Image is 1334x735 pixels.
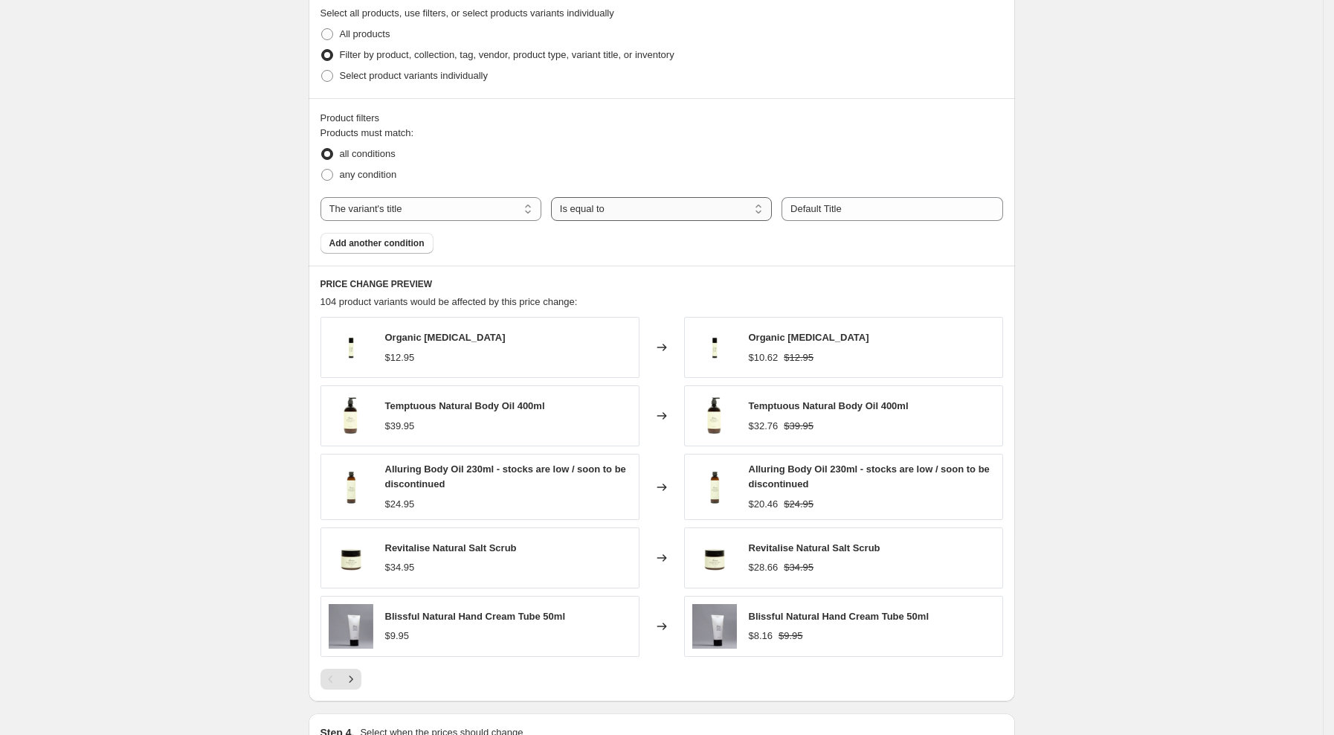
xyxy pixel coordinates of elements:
[320,278,1003,290] h6: PRICE CHANGE PREVIEW
[385,611,566,622] span: Blissful Natural Hand Cream Tube 50ml
[385,400,545,411] span: Temptuous Natural Body Oil 400ml
[340,169,397,180] span: any condition
[385,542,517,553] span: Revitalise Natural Salt Scrub
[340,70,488,81] span: Select product variants individually
[320,111,1003,126] div: Product filters
[385,350,415,365] div: $12.95
[320,7,614,19] span: Select all products, use filters, or select products variants individually
[749,400,909,411] span: Temptuous Natural Body Oil 400ml
[749,463,990,490] span: Alluring Body Oil 230ml - stocks are low / soon to be discontinued
[385,497,415,512] div: $24.95
[749,560,779,575] div: $28.66
[784,350,813,365] strike: $12.95
[784,419,813,434] strike: $39.95
[385,332,506,343] span: Organic [MEDICAL_DATA]
[749,542,880,553] span: Revitalise Natural Salt Scrub
[749,419,779,434] div: $32.76
[320,296,578,307] span: 104 product variants would be affected by this price change:
[784,560,813,575] strike: $34.95
[340,28,390,39] span: All products
[329,536,373,580] img: WhiteSeedCollective_Denu_RevitaliseSaltScrub_400gm_835e0864-5f95-415b-822d-d9f8a5b40336_80x.png
[692,325,737,370] img: WhiteSeedCollective_Denu_OrganicLipBalm_5gm_1_80x.png
[385,419,415,434] div: $39.95
[340,148,396,159] span: all conditions
[749,629,773,643] div: $8.16
[692,604,737,649] img: DENUHANDCREAMTUBEinusecopy-Edited_80x.png
[320,127,414,138] span: Products must match:
[692,465,737,510] img: WhiteSeedCollective_Denu_AlluringBodyOil_230ml_1_80x.png
[320,669,361,690] nav: Pagination
[341,669,361,690] button: Next
[329,465,373,510] img: WhiteSeedCollective_Denu_AlluringBodyOil_230ml_1_80x.png
[749,332,869,343] span: Organic [MEDICAL_DATA]
[320,233,434,254] button: Add another condition
[340,49,674,60] span: Filter by product, collection, tag, vendor, product type, variant title, or inventory
[784,497,813,512] strike: $24.95
[749,350,779,365] div: $10.62
[692,394,737,438] img: WhiteSeedCollective_Denu_TemptuousBodyOil_400ml_80x.png
[385,463,626,490] span: Alluring Body Oil 230ml - stocks are low / soon to be discontinued
[692,536,737,580] img: WhiteSeedCollective_Denu_RevitaliseSaltScrub_400gm_835e0864-5f95-415b-822d-d9f8a5b40336_80x.png
[329,237,425,249] span: Add another condition
[749,611,929,622] span: Blissful Natural Hand Cream Tube 50ml
[385,560,415,575] div: $34.95
[329,325,373,370] img: WhiteSeedCollective_Denu_OrganicLipBalm_5gm_1_80x.png
[329,394,373,438] img: WhiteSeedCollective_Denu_TemptuousBodyOil_400ml_80x.png
[329,604,373,649] img: DENUHANDCREAMTUBEinusecopy-Edited_80x.png
[779,629,803,643] strike: $9.95
[385,629,410,643] div: $9.95
[749,497,779,512] div: $20.46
